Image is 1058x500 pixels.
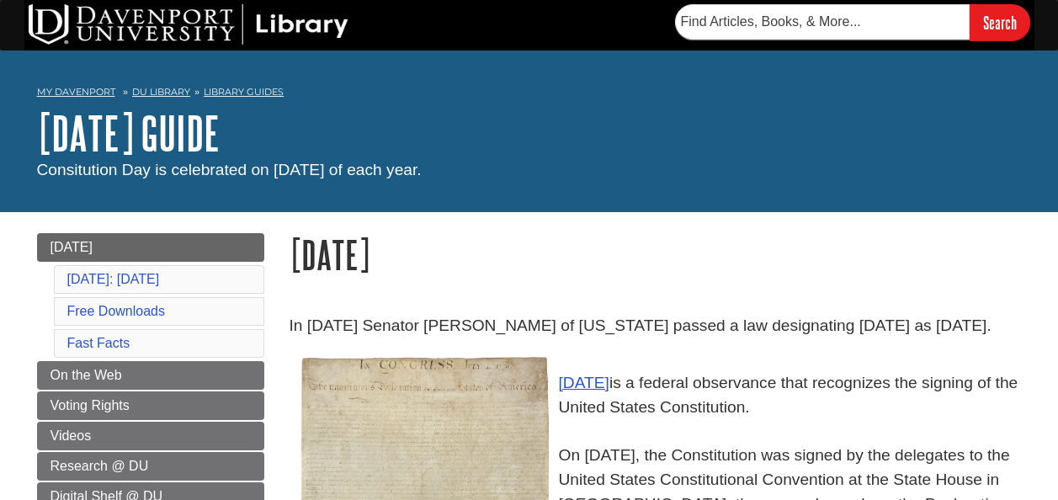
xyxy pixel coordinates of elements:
a: DU Library [132,86,190,98]
nav: breadcrumb [37,81,1022,108]
span: Videos [51,428,92,443]
a: [DATE] Guide [37,107,220,159]
img: DU Library [29,4,348,45]
a: Voting Rights [37,391,264,420]
span: Consitution Day is celebrated on [DATE] of each year. [37,161,422,178]
a: Library Guides [204,86,284,98]
form: Searches DU Library's articles, books, and more [675,4,1030,40]
a: [DATE] [37,233,264,262]
a: On the Web [37,361,264,390]
a: My Davenport [37,85,115,99]
a: Fast Facts [67,336,130,350]
a: Videos [37,422,264,450]
a: Research @ DU [37,452,264,481]
span: [DATE] [51,240,93,254]
h1: [DATE] [290,233,1022,276]
a: [DATE] [559,374,609,391]
a: [DATE]: [DATE] [67,272,160,286]
a: Free Downloads [67,304,166,318]
input: Find Articles, Books, & More... [675,4,970,40]
input: Search [970,4,1030,40]
span: On the Web [51,368,122,382]
span: Voting Rights [51,398,130,412]
p: In [DATE] Senator [PERSON_NAME] of [US_STATE] passed a law designating [DATE] as [DATE]. [290,314,1022,338]
span: Research @ DU [51,459,149,473]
